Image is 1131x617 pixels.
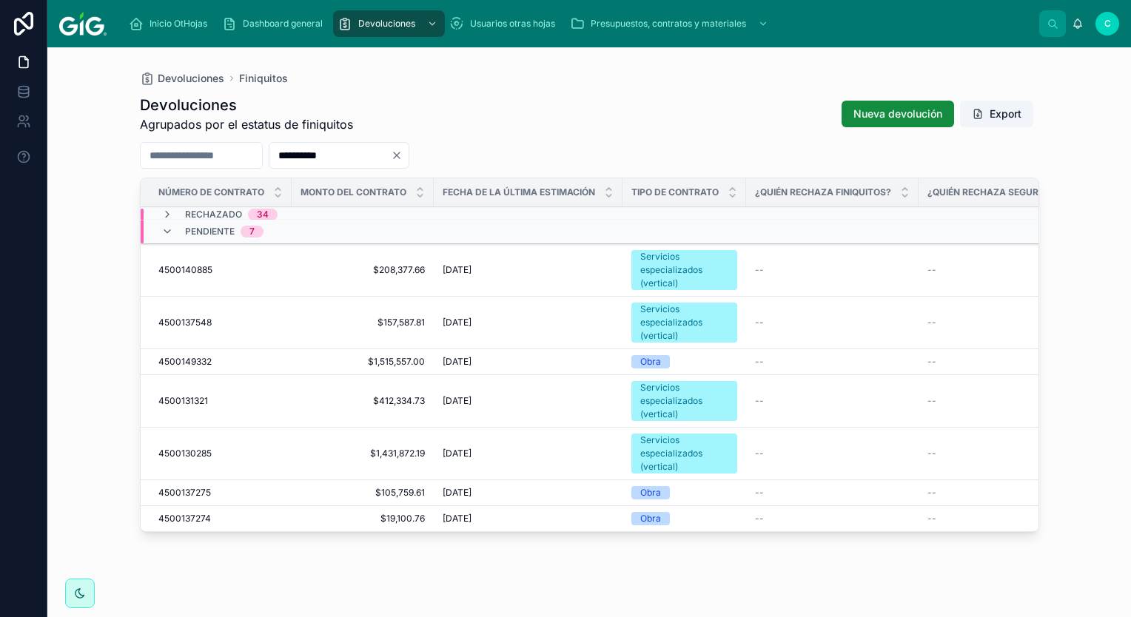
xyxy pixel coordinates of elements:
a: -- [755,317,910,328]
div: Servicios especializados (vertical) [640,250,728,290]
a: Servicios especializados (vertical) [631,303,737,343]
span: Monto del contrato [301,186,406,198]
span: -- [927,448,936,459]
a: -- [927,448,1119,459]
a: -- [927,317,1119,328]
span: -- [755,317,764,328]
span: Rechazado [185,209,242,220]
span: 4500137275 [158,487,211,499]
span: Dashboard general [243,18,323,30]
span: -- [755,487,764,499]
a: 4500137548 [158,317,283,328]
span: 4500137274 [158,513,211,525]
a: $157,587.81 [301,317,425,328]
a: 4500130285 [158,448,283,459]
div: Obra [640,486,661,499]
a: Servicios especializados (vertical) [631,434,737,473]
a: Obra [631,512,737,525]
a: -- [755,448,910,459]
span: $1,515,557.00 [301,356,425,368]
img: App logo [59,12,107,36]
span: [DATE] [443,448,471,459]
span: -- [927,264,936,276]
span: Devoluciones [358,18,415,30]
a: Obra [631,355,737,368]
span: -- [927,513,936,525]
a: Devoluciones [333,10,445,37]
span: [DATE] [443,356,471,368]
span: -- [927,487,936,499]
a: Obra [631,486,737,499]
a: -- [755,395,910,407]
span: -- [927,317,936,328]
a: 4500149332 [158,356,283,368]
span: C [1104,18,1111,30]
a: [DATE] [443,264,614,276]
a: Usuarios otras hojas [445,10,565,37]
span: Usuarios otras hojas [470,18,555,30]
h1: Devoluciones [140,95,353,115]
a: [DATE] [443,317,614,328]
span: Nueva devolución [853,107,942,121]
div: 34 [257,209,269,220]
button: Nueva devolución [842,101,954,127]
a: -- [755,264,910,276]
a: Devoluciones [140,71,224,86]
a: 4500137274 [158,513,283,525]
span: ¿Quién rechaza Finiquitos? [755,186,891,198]
span: -- [755,513,764,525]
button: Export [960,101,1033,127]
span: 4500131321 [158,395,208,407]
a: -- [927,264,1119,276]
a: Dashboard general [218,10,333,37]
a: -- [755,487,910,499]
a: Servicios especializados (vertical) [631,381,737,421]
a: -- [927,395,1119,407]
span: 4500149332 [158,356,212,368]
span: [DATE] [443,513,471,525]
a: Finiquitos [239,71,288,86]
span: Tipo de contrato [631,186,719,198]
a: $19,100.76 [301,513,425,525]
span: Agrupados por el estatus de finiquitos [140,115,353,133]
span: $208,377.66 [301,264,425,276]
a: Servicios especializados (vertical) [631,250,737,290]
a: Inicio OtHojas [124,10,218,37]
a: 4500137275 [158,487,283,499]
span: Inicio OtHojas [150,18,207,30]
a: 4500131321 [158,395,283,407]
div: Servicios especializados (vertical) [640,303,728,343]
a: $105,759.61 [301,487,425,499]
a: $412,334.73 [301,395,425,407]
span: [DATE] [443,264,471,276]
span: Pendiente [185,226,235,237]
span: [DATE] [443,395,471,407]
div: Obra [640,355,661,368]
span: [DATE] [443,317,471,328]
a: 4500140885 [158,264,283,276]
a: -- [927,513,1119,525]
a: -- [927,487,1119,499]
span: -- [755,356,764,368]
span: -- [927,356,936,368]
button: Clear [391,149,409,161]
span: 4500140885 [158,264,212,276]
span: -- [755,448,764,459]
a: [DATE] [443,487,614,499]
span: [DATE] [443,487,471,499]
span: -- [755,395,764,407]
a: -- [755,513,910,525]
a: $1,431,872.19 [301,448,425,459]
a: -- [755,356,910,368]
span: Presupuestos, contratos y materiales [591,18,746,30]
div: Servicios especializados (vertical) [640,434,728,473]
div: scrollable content [118,7,1039,40]
a: Presupuestos, contratos y materiales [565,10,776,37]
span: ¿Quién rechaza Seguridad Social? [927,186,1101,198]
